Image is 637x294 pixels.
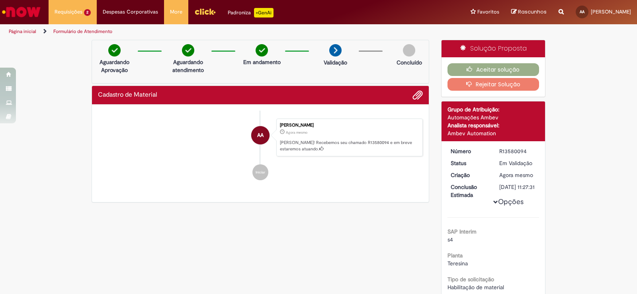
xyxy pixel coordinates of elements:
span: AA [580,9,584,14]
p: Aguardando Aprovação [95,58,134,74]
b: Planta [447,252,463,259]
img: check-circle-green.png [108,44,121,56]
div: Analista responsável: [447,121,539,129]
span: s4 [447,236,453,243]
ul: Histórico de tíquete [98,111,423,189]
div: [PERSON_NAME] [280,123,418,128]
li: Alberto Carlos De Oliveira Araujo [98,119,423,157]
span: 2 [84,9,91,16]
a: Rascunhos [511,8,547,16]
img: ServiceNow [1,4,42,20]
div: 30/09/2025 09:27:25 [499,171,536,179]
p: +GenAi [254,8,274,18]
p: Validação [324,58,347,66]
p: Aguardando atendimento [169,58,207,74]
a: Página inicial [9,28,36,35]
h2: Cadastro de Material Histórico de tíquete [98,92,157,99]
div: Ambev Automation [447,129,539,137]
dt: Status [445,159,494,167]
ul: Trilhas de página [6,24,419,39]
button: Aceitar solução [447,63,539,76]
dt: Número [445,147,494,155]
span: Agora mesmo [499,171,533,179]
p: [PERSON_NAME]! Recebemos seu chamado R13580094 e em breve estaremos atuando. [280,140,418,152]
time: 30/09/2025 09:27:25 [499,171,533,179]
div: [DATE] 11:27:31 [499,183,536,191]
b: Tipo de solicitação [447,276,494,283]
a: Formulário de Atendimento [53,28,112,35]
time: 30/09/2025 09:27:25 [286,130,307,135]
div: Em Validação [499,159,536,167]
div: Solução Proposta [442,40,545,57]
img: click_logo_yellow_360x200.png [194,6,216,18]
span: AA [257,126,264,145]
button: Rejeitar Solução [447,78,539,91]
span: Requisições [55,8,82,16]
span: Teresina [447,260,468,267]
button: Adicionar anexos [412,90,423,100]
span: Despesas Corporativas [103,8,158,16]
div: Grupo de Atribuição: [447,105,539,113]
div: Automações Ambev [447,113,539,121]
p: Em andamento [243,58,281,66]
p: Concluído [397,58,422,66]
dt: Conclusão Estimada [445,183,494,199]
dt: Criação [445,171,494,179]
div: Padroniza [228,8,274,18]
img: img-circle-grey.png [403,44,415,56]
img: check-circle-green.png [182,44,194,56]
img: check-circle-green.png [256,44,268,56]
b: SAP Interim [447,228,477,235]
span: Favoritos [477,8,499,16]
span: Rascunhos [518,8,547,16]
span: Agora mesmo [286,130,307,135]
img: arrow-next.png [329,44,342,56]
span: More [170,8,182,16]
span: [PERSON_NAME] [591,8,631,15]
div: R13580094 [499,147,536,155]
span: Habilitação de material [447,284,504,291]
div: Alberto Carlos De Oliveira Araujo [251,126,270,144]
